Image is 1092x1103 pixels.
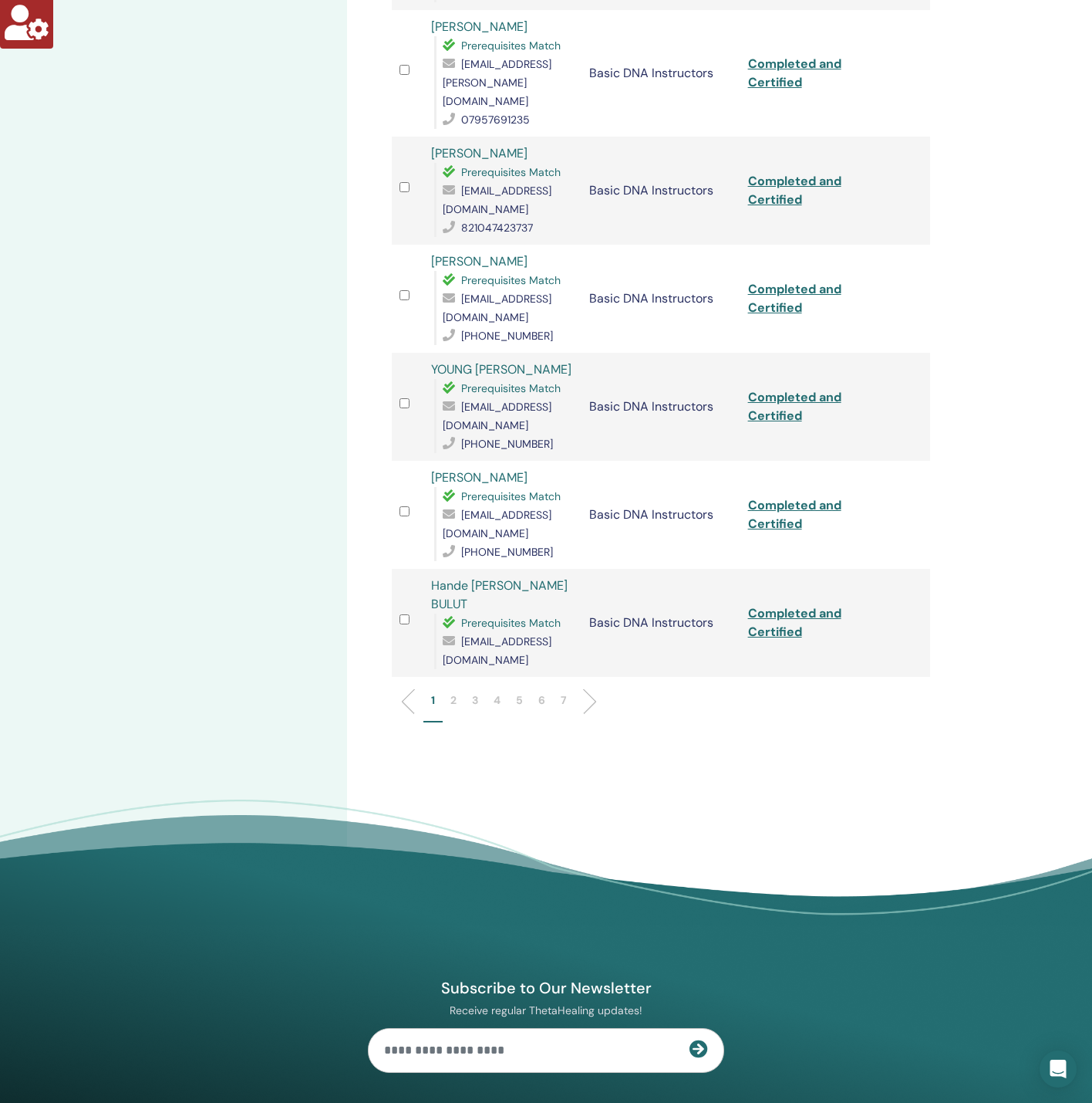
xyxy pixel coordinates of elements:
[443,400,551,432] span: [EMAIL_ADDRESS][DOMAIN_NAME]
[538,692,545,709] p: 6
[461,545,553,559] span: [PHONE_NUMBER]
[581,10,740,137] td: Basic DNA Instructors
[461,616,561,630] span: Prerequisites Match
[443,57,551,108] span: [EMAIL_ADDRESS][PERSON_NAME][DOMAIN_NAME]
[443,508,551,540] span: [EMAIL_ADDRESS][DOMAIN_NAME]
[581,461,740,569] td: Basic DNA Instructors
[472,692,478,709] p: 3
[461,489,561,503] span: Prerequisites Match
[748,497,841,532] a: Completed and Certified
[431,361,571,377] a: YOUNG [PERSON_NAME]
[450,692,457,709] p: 2
[461,165,561,179] span: Prerequisites Match
[461,221,533,235] span: 821047423737
[431,145,527,161] a: [PERSON_NAME]
[431,19,527,35] a: [PERSON_NAME]
[461,39,561,52] span: Prerequisites Match
[581,245,740,353] td: Basic DNA Instructors
[461,113,530,127] span: 07957691235
[748,281,841,316] a: Completed and Certified
[431,253,527,269] a: [PERSON_NAME]
[431,692,435,709] p: 1
[443,634,551,667] span: [EMAIL_ADDRESS][DOMAIN_NAME]
[443,184,551,216] span: [EMAIL_ADDRESS][DOMAIN_NAME]
[748,173,841,208] a: Completed and Certified
[368,978,724,998] h4: Subscribe to Our Newsletter
[443,292,551,324] span: [EMAIL_ADDRESS][DOMAIN_NAME]
[461,437,553,451] span: [PHONE_NUMBER]
[516,692,523,709] p: 5
[748,389,841,424] a: Completed and Certified
[494,692,501,709] p: 4
[461,329,553,343] span: [PHONE_NUMBER]
[581,353,740,461] td: Basic DNA Instructors
[581,137,740,245] td: Basic DNA Instructors
[748,605,841,640] a: Completed and Certified
[368,1003,724,1017] p: Receive regular ThetaHealing updates!
[748,56,841,90] a: Completed and Certified
[1040,1051,1077,1088] div: Open Intercom Messenger
[461,273,561,287] span: Prerequisites Match
[561,692,567,709] p: 7
[581,569,740,677] td: Basic DNA Instructors
[431,469,527,486] a: [PERSON_NAME]
[431,577,568,612] a: Hande [PERSON_NAME] BULUT
[461,381,561,395] span: Prerequisites Match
